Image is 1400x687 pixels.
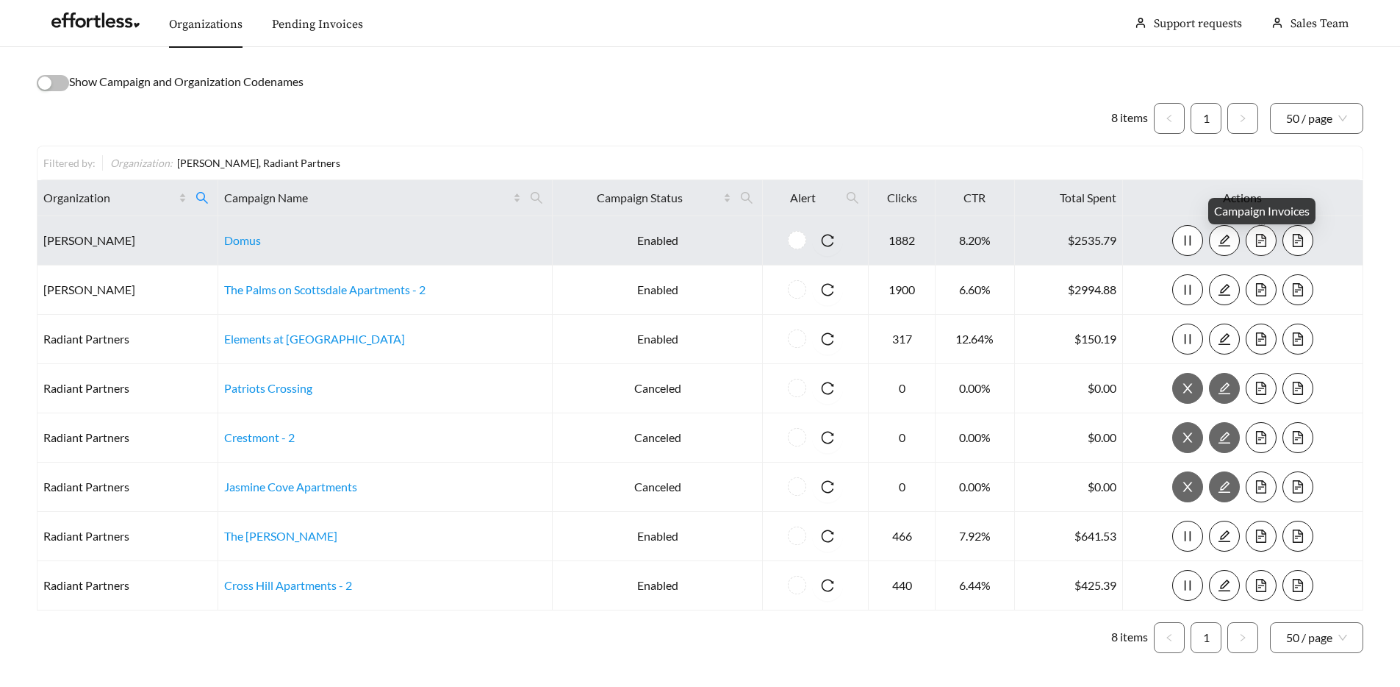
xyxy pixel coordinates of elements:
[1209,578,1240,592] a: edit
[224,189,510,207] span: Campaign Name
[1282,373,1313,404] button: file-text
[1015,512,1123,561] td: $641.53
[812,324,843,355] button: reload
[1286,623,1347,652] span: 50 / page
[1209,373,1240,404] button: edit
[224,381,312,395] a: Patriots Crossing
[177,157,340,169] span: [PERSON_NAME], Radiant Partners
[272,17,363,32] a: Pending Invoices
[1282,480,1313,494] a: file-text
[37,413,218,463] td: Radiant Partners
[1238,633,1247,642] span: right
[1282,422,1313,453] button: file-text
[524,186,549,210] span: search
[812,521,843,552] button: reload
[530,191,543,204] span: search
[1282,430,1313,444] a: file-text
[812,471,843,502] button: reload
[1283,530,1313,543] span: file-text
[1283,579,1313,592] span: file-text
[37,512,218,561] td: Radiant Partners
[812,422,843,453] button: reload
[37,315,218,364] td: Radiant Partners
[1282,570,1313,601] button: file-text
[224,233,261,247] a: Domus
[734,186,759,210] span: search
[553,413,763,463] td: Canceled
[1282,521,1313,552] button: file-text
[1282,529,1313,543] a: file-text
[869,413,936,463] td: 0
[1210,283,1239,296] span: edit
[1209,529,1240,543] a: edit
[1209,480,1240,494] a: edit
[1015,315,1123,364] td: $150.19
[43,189,176,207] span: Organization
[812,431,843,444] span: reload
[740,191,753,204] span: search
[1282,282,1313,296] a: file-text
[1286,104,1347,133] span: 50 / page
[37,216,218,266] td: [PERSON_NAME]
[936,180,1015,216] th: CTR
[224,282,426,296] a: The Palms on Scottsdale Apartments - 2
[1015,463,1123,512] td: $0.00
[1172,225,1203,256] button: pause
[1283,480,1313,494] span: file-text
[936,216,1015,266] td: 8.20%
[553,216,763,266] td: Enabled
[1209,233,1240,247] a: edit
[769,189,837,207] span: Alert
[1191,104,1221,133] a: 1
[1246,382,1276,395] span: file-text
[1209,471,1240,502] button: edit
[812,225,843,256] button: reload
[812,382,843,395] span: reload
[1282,471,1313,502] button: file-text
[869,463,936,512] td: 0
[553,561,763,611] td: Enabled
[1283,283,1313,296] span: file-text
[224,480,357,494] a: Jasmine Cove Apartments
[1282,578,1313,592] a: file-text
[1246,570,1277,601] button: file-text
[1209,324,1240,355] button: edit
[190,186,215,210] span: search
[1227,622,1258,653] li: Next Page
[936,413,1015,463] td: 0.00%
[110,157,173,169] span: Organization :
[1210,332,1239,346] span: edit
[812,530,843,543] span: reload
[812,332,843,346] span: reload
[1282,332,1313,346] a: file-text
[1246,234,1276,247] span: file-text
[1191,622,1221,653] li: 1
[224,578,352,592] a: Cross Hill Apartments - 2
[1246,422,1277,453] button: file-text
[936,364,1015,413] td: 0.00%
[1283,332,1313,346] span: file-text
[840,186,865,210] span: search
[1246,431,1276,444] span: file-text
[553,315,763,364] td: Enabled
[224,332,405,346] a: Elements at [GEOGRAPHIC_DATA]
[1015,413,1123,463] td: $0.00
[1246,471,1277,502] button: file-text
[224,529,337,543] a: The [PERSON_NAME]
[1246,282,1277,296] a: file-text
[936,315,1015,364] td: 12.64%
[936,561,1015,611] td: 6.44%
[1165,114,1174,123] span: left
[1283,431,1313,444] span: file-text
[1172,274,1203,305] button: pause
[1015,216,1123,266] td: $2535.79
[812,480,843,494] span: reload
[1210,530,1239,543] span: edit
[1209,521,1240,552] button: edit
[1227,103,1258,134] li: Next Page
[1173,579,1202,592] span: pause
[1209,282,1240,296] a: edit
[1246,332,1277,346] a: file-text
[1123,180,1363,216] th: Actions
[1015,364,1123,413] td: $0.00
